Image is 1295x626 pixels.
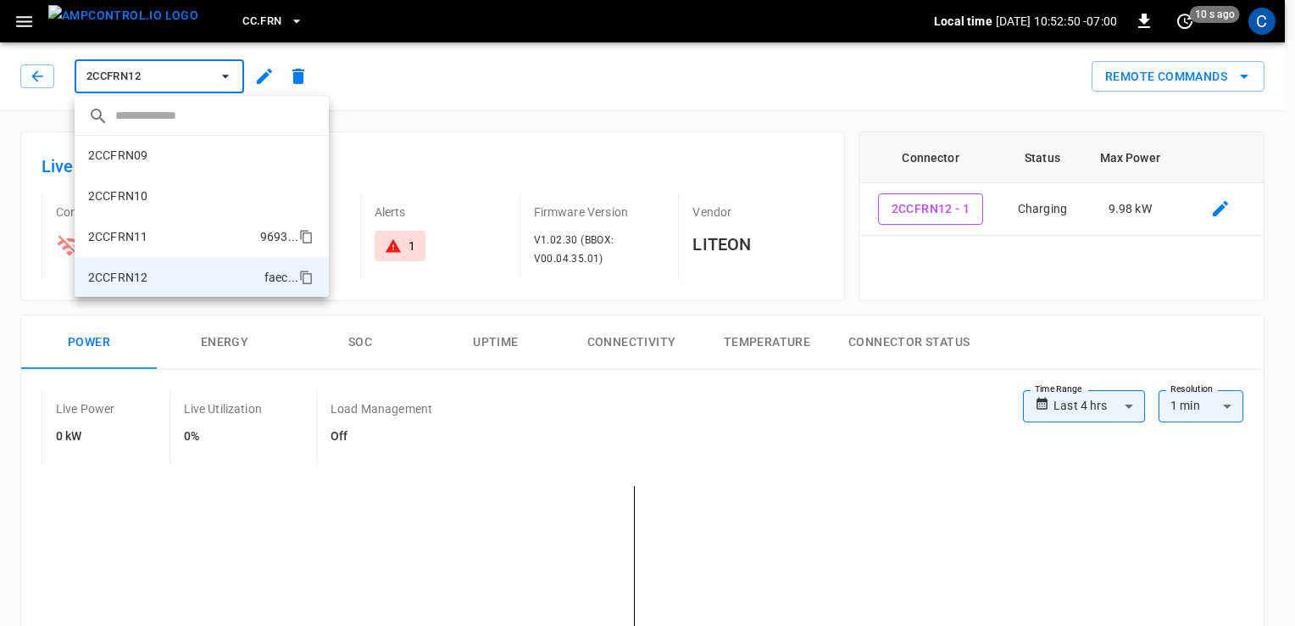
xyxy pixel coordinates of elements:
div: copy [297,267,316,288]
p: 2CCFRN10 [88,187,147,204]
p: 2CCFRN09 [88,147,147,164]
p: 2CCFRN11 [88,228,147,245]
p: 2CCFRN12 [88,269,147,286]
div: copy [297,226,316,247]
